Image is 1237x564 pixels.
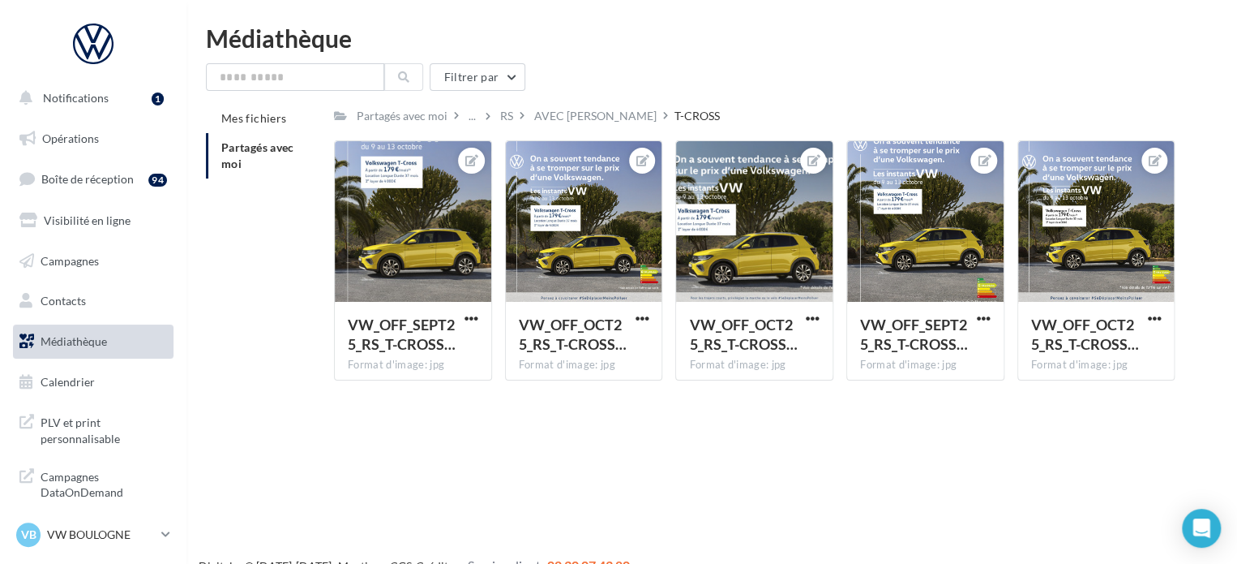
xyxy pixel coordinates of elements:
button: Filtrer par [430,63,525,91]
a: Campagnes [10,244,177,278]
span: Contacts [41,294,86,308]
span: Visibilité en ligne [44,213,131,227]
div: ... [465,105,479,127]
div: Format d'image: jpg [519,358,649,372]
span: Calendrier [41,375,95,389]
div: T-CROSS [674,108,720,124]
a: Contacts [10,284,177,318]
a: Visibilité en ligne [10,204,177,238]
div: Partagés avec moi [357,108,447,124]
span: Campagnes DataOnDemand [41,466,167,501]
span: Campagnes [41,253,99,267]
a: Boîte de réception94 [10,161,177,196]
span: VB [21,527,36,543]
div: Format d'image: jpg [348,358,478,372]
a: PLV et print personnalisable [10,405,177,453]
span: Notifications [43,91,109,105]
span: Opérations [42,131,99,145]
span: Partagés avec moi [221,140,294,170]
span: Mes fichiers [221,111,286,125]
a: VB VW BOULOGNE [13,519,173,550]
span: VW_OFF_SEPT25_RS_T-CROSS_InstantVW_1920X1080 [348,316,456,353]
a: Calendrier [10,365,177,399]
button: Notifications 1 [10,81,170,115]
span: VW_OFF_OCT25_RS_T-CROSS_InstantVW_GMB_1740X1300 [689,316,797,353]
div: Open Intercom Messenger [1182,509,1221,548]
span: PLV et print personnalisable [41,411,167,446]
span: Boîte de réception [41,172,134,186]
div: 1 [152,93,164,105]
div: RS [500,108,513,124]
a: Opérations [10,122,177,156]
a: Médiathèque [10,325,177,359]
span: Médiathèque [41,334,107,348]
div: Format d'image: jpg [860,358,991,372]
div: Format d'image: jpg [1031,358,1162,372]
a: Campagnes DataOnDemand [10,459,177,507]
div: Format d'image: jpg [689,358,820,372]
div: 94 [148,174,167,187]
div: AVEC [PERSON_NAME] [534,108,657,124]
span: VW_OFF_SEPT25_RS_T-CROSS_InstantVW1080X1350 [860,316,968,353]
span: VW_OFF_OCT25_RS_T-CROSS_InstantVW_CARRE [519,316,627,353]
div: Médiathèque [206,26,1218,50]
span: VW_OFF_OCT25_RS_T-CROSS_InstantVW_GMB_720X720 [1031,316,1139,353]
p: VW BOULOGNE [47,527,155,543]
